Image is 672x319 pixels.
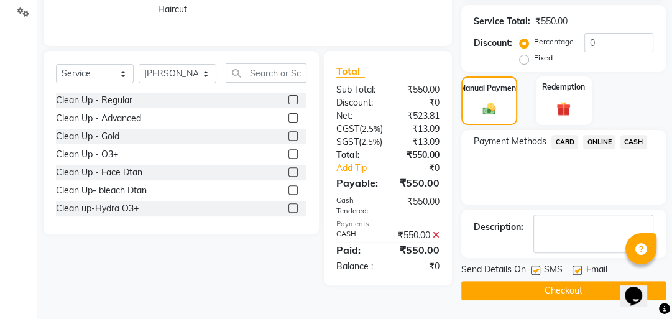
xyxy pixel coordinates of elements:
[327,149,388,162] div: Total:
[535,15,568,28] div: ₹550.00
[388,83,449,96] div: ₹550.00
[327,243,388,257] div: Paid:
[327,136,392,149] div: ( )
[361,137,380,147] span: 2.5%
[620,135,647,149] span: CASH
[388,243,449,257] div: ₹550.00
[534,52,553,63] label: Fixed
[56,148,118,161] div: Clean Up - O3+
[336,65,365,78] span: Total
[327,195,388,216] div: Cash Tendered:
[534,36,574,47] label: Percentage
[327,96,388,109] div: Discount:
[388,175,449,190] div: ₹550.00
[586,263,607,279] span: Email
[474,135,546,148] span: Payment Methods
[474,15,530,28] div: Service Total:
[542,81,585,93] label: Redemption
[226,63,306,83] input: Search or Scan
[552,100,575,118] img: _gift.svg
[551,135,578,149] span: CARD
[461,281,666,300] button: Checkout
[336,219,440,229] div: Payments
[336,136,359,147] span: SGST
[56,184,147,197] div: Clean Up- bleach Dtan
[388,260,449,273] div: ₹0
[398,162,449,175] div: ₹0
[461,263,526,279] span: Send Details On
[388,96,449,109] div: ₹0
[56,112,141,125] div: Clean Up - Advanced
[327,260,388,273] div: Balance :
[56,202,139,215] div: Clean up-Hydra O3+
[327,123,392,136] div: ( )
[388,229,449,242] div: ₹550.00
[327,109,388,123] div: Net:
[544,263,563,279] span: SMS
[327,83,388,96] div: Sub Total:
[479,101,500,116] img: _cash.svg
[56,166,142,179] div: Clean Up - Face Dtan
[388,149,449,162] div: ₹550.00
[583,135,615,149] span: ONLINE
[56,130,119,143] div: Clean Up - Gold
[474,221,523,234] div: Description:
[388,109,449,123] div: ₹523.81
[327,175,388,190] div: Payable:
[459,83,519,94] label: Manual Payment
[392,136,449,149] div: ₹13.09
[336,123,359,134] span: CGST
[388,195,449,216] div: ₹550.00
[327,162,398,175] a: Add Tip
[327,229,388,242] div: CASH
[474,37,512,50] div: Discount:
[56,94,132,107] div: Clean Up - Regular
[620,269,660,307] iframe: chat widget
[392,123,449,136] div: ₹13.09
[362,124,380,134] span: 2.5%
